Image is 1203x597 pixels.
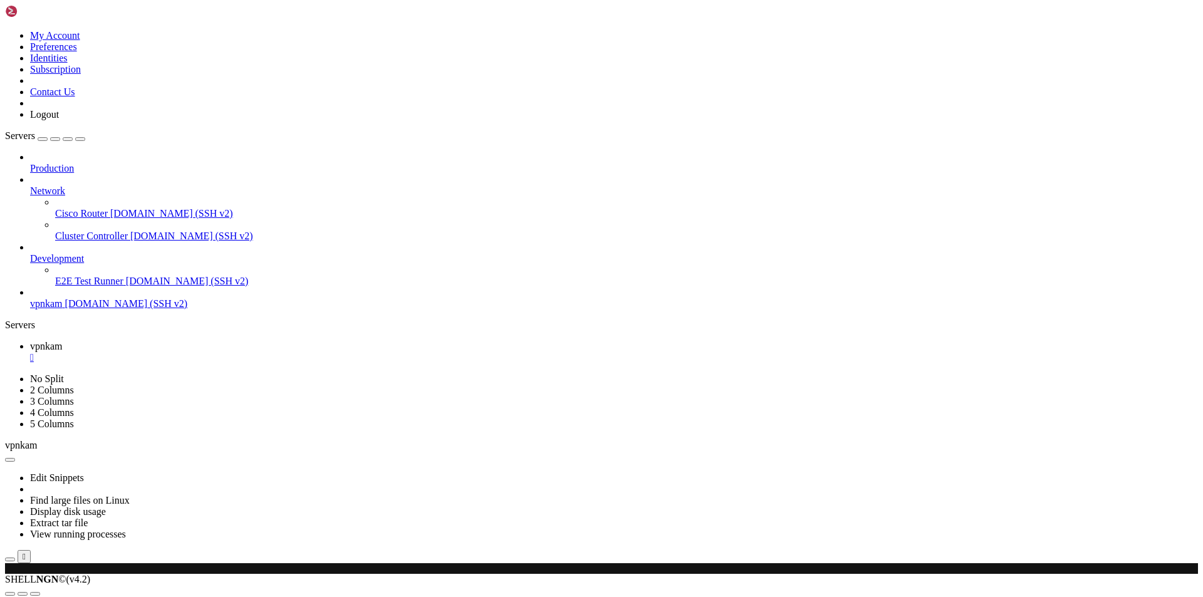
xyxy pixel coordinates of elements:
span: [DOMAIN_NAME] (SSH v2) [126,276,249,286]
a: 3 Columns [30,396,74,407]
a: No Split [30,373,64,384]
span: vpnkam [30,341,63,351]
a: Cluster Controller [DOMAIN_NAME] (SSH v2) [55,231,1198,242]
a: View running processes [30,529,126,539]
a: Servers [5,130,85,141]
li: Cisco Router [DOMAIN_NAME] (SSH v2) [55,197,1198,219]
a: E2E Test Runner [DOMAIN_NAME] (SSH v2) [55,276,1198,287]
a: Cisco Router [DOMAIN_NAME] (SSH v2) [55,208,1198,219]
span: Production [30,163,74,174]
span: vpnkam [30,298,63,309]
a: My Account [30,30,80,41]
img: Shellngn [5,5,77,18]
div:  [23,552,26,561]
a: vpnkam [DOMAIN_NAME] (SSH v2) [30,298,1198,309]
span: Servers [5,130,35,141]
a: vpnkam [30,341,1198,363]
li: Production [30,152,1198,174]
li: Cluster Controller [DOMAIN_NAME] (SSH v2) [55,219,1198,242]
span: vpnkam [5,440,38,450]
span: [DOMAIN_NAME] (SSH v2) [110,208,233,219]
span: Development [30,253,84,264]
a: Preferences [30,41,77,52]
span: E2E Test Runner [55,276,123,286]
a: Production [30,163,1198,174]
span: Network [30,185,65,196]
a: 5 Columns [30,418,74,429]
a: Subscription [30,64,81,75]
a: Development [30,253,1198,264]
button:  [18,550,31,563]
a: Contact Us [30,86,75,97]
li: E2E Test Runner [DOMAIN_NAME] (SSH v2) [55,264,1198,287]
a: Identities [30,53,68,63]
span: [DOMAIN_NAME] (SSH v2) [65,298,188,309]
a: 2 Columns [30,385,74,395]
li: Development [30,242,1198,287]
div: Servers [5,319,1198,331]
li: vpnkam [DOMAIN_NAME] (SSH v2) [30,287,1198,309]
span: Cluster Controller [55,231,128,241]
a: Edit Snippets [30,472,84,483]
a: Extract tar file [30,517,88,528]
span: [DOMAIN_NAME] (SSH v2) [130,231,253,241]
a: Network [30,185,1198,197]
a: Logout [30,109,59,120]
a:  [30,352,1198,363]
span: Cisco Router [55,208,108,219]
a: 4 Columns [30,407,74,418]
a: Display disk usage [30,506,106,517]
a: Find large files on Linux [30,495,130,506]
li: Network [30,174,1198,242]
